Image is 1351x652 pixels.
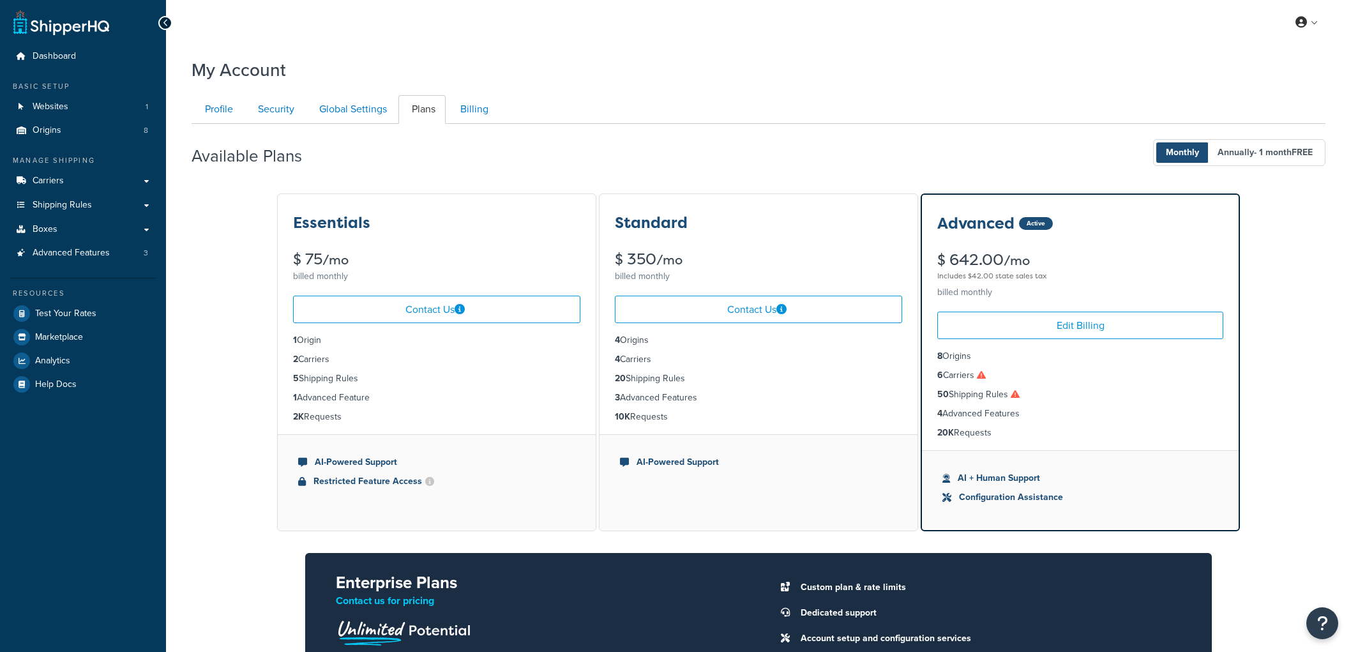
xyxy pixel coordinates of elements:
[144,125,148,136] span: 8
[33,200,92,211] span: Shipping Rules
[10,119,156,142] li: Origins
[937,388,1223,402] li: Shipping Rules
[293,353,580,367] li: Carriers
[293,372,299,385] strong: 5
[35,332,83,343] span: Marketplace
[10,193,156,217] a: Shipping Rules
[794,630,1181,648] li: Account setup and configuration services
[10,169,156,193] a: Carriers
[35,379,77,390] span: Help Docs
[615,391,902,405] li: Advanced Features
[10,95,156,119] li: Websites
[615,410,902,424] li: Requests
[293,372,580,386] li: Shipping Rules
[336,592,738,610] p: Contact us for pricing
[937,426,954,439] strong: 20K
[10,45,156,68] li: Dashboard
[656,251,683,269] small: /mo
[33,176,64,186] span: Carriers
[10,119,156,142] a: Origins 8
[10,302,156,325] a: Test Your Rates
[620,455,897,469] li: AI-Powered Support
[293,333,297,347] strong: 1
[1254,146,1313,159] span: - 1 month
[942,490,1218,504] li: Configuration Assistance
[937,407,1223,421] li: Advanced Features
[35,308,96,319] span: Test Your Rates
[942,471,1218,485] li: AI + Human Support
[33,51,76,62] span: Dashboard
[293,410,580,424] li: Requests
[615,372,902,386] li: Shipping Rules
[146,102,148,112] span: 1
[1306,607,1338,639] button: Open Resource Center
[336,573,738,592] h2: Enterprise Plans
[293,333,580,347] li: Origin
[615,372,626,385] strong: 20
[33,248,110,259] span: Advanced Features
[1292,146,1313,159] b: FREE
[10,241,156,265] a: Advanced Features 3
[10,81,156,92] div: Basic Setup
[937,407,942,420] strong: 4
[615,333,620,347] strong: 4
[298,455,575,469] li: AI-Powered Support
[293,296,580,323] a: Contact Us
[1208,142,1322,163] span: Annually
[615,296,902,323] a: Contact Us
[615,215,688,231] h3: Standard
[293,391,580,405] li: Advanced Feature
[615,353,620,366] strong: 4
[615,391,620,404] strong: 3
[937,426,1223,440] li: Requests
[937,349,1223,363] li: Origins
[937,312,1223,339] a: Edit Billing
[10,95,156,119] a: Websites 1
[398,95,446,124] a: Plans
[937,252,1223,284] div: $ 642.00
[33,102,68,112] span: Websites
[293,353,298,366] strong: 2
[293,215,370,231] h3: Essentials
[615,353,902,367] li: Carriers
[13,10,109,35] a: ShipperHQ Home
[615,252,902,268] div: $ 350
[937,284,1223,301] div: billed monthly
[937,388,949,401] strong: 50
[293,252,580,268] div: $ 75
[322,251,349,269] small: /mo
[336,616,471,646] img: Unlimited Potential
[10,349,156,372] a: Analytics
[293,268,580,285] div: billed monthly
[937,268,1223,284] div: Includes $42.00 state sales tax
[794,579,1181,596] li: Custom plan & rate limits
[10,326,156,349] li: Marketplace
[1019,217,1053,230] div: Active
[10,218,156,241] a: Boxes
[192,147,321,165] h2: Available Plans
[306,95,397,124] a: Global Settings
[10,241,156,265] li: Advanced Features
[615,268,902,285] div: billed monthly
[794,604,1181,622] li: Dedicated support
[1156,142,1209,163] span: Monthly
[937,368,943,382] strong: 6
[35,356,70,367] span: Analytics
[10,155,156,166] div: Manage Shipping
[615,410,630,423] strong: 10K
[298,474,575,489] li: Restricted Feature Access
[33,125,61,136] span: Origins
[447,95,499,124] a: Billing
[192,57,286,82] h1: My Account
[293,410,304,423] strong: 2K
[33,224,57,235] span: Boxes
[937,215,1015,232] h3: Advanced
[10,373,156,396] a: Help Docs
[937,349,942,363] strong: 8
[245,95,305,124] a: Security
